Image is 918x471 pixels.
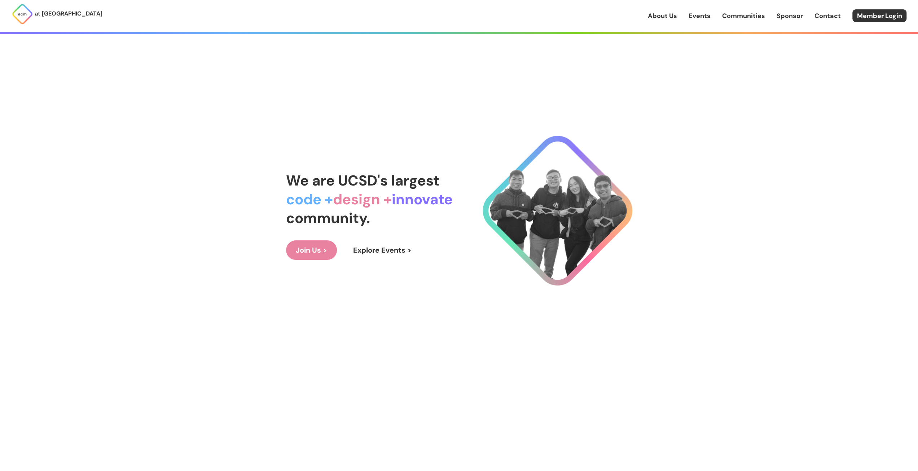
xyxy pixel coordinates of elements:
span: We are UCSD's largest [286,171,439,190]
img: ACM Logo [12,3,33,25]
span: design + [333,190,392,209]
a: Explore Events > [343,240,421,260]
a: Contact [814,11,841,21]
span: code + [286,190,333,209]
a: Join Us > [286,240,337,260]
img: Cool Logo [483,136,632,285]
span: innovate [392,190,453,209]
a: Sponsor [777,11,803,21]
a: Communities [722,11,765,21]
a: Events [689,11,711,21]
a: Member Login [852,9,906,22]
a: at [GEOGRAPHIC_DATA] [12,3,102,25]
p: at [GEOGRAPHIC_DATA] [35,9,102,18]
span: community. [286,209,370,227]
a: About Us [648,11,677,21]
